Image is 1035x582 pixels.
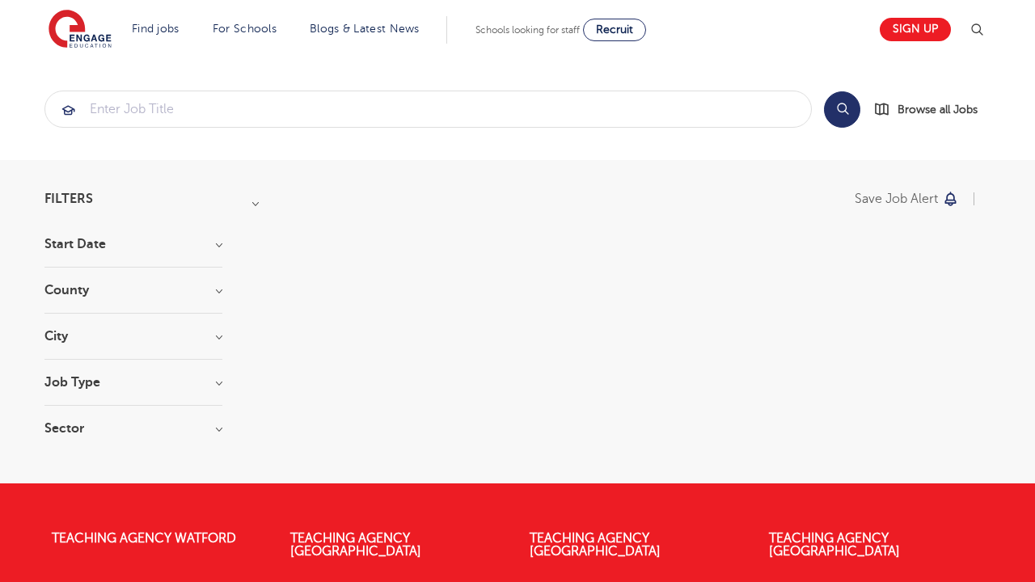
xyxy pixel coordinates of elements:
[583,19,646,41] a: Recruit
[855,192,959,205] button: Save job alert
[44,91,812,128] div: Submit
[873,100,991,119] a: Browse all Jobs
[769,531,900,559] a: Teaching Agency [GEOGRAPHIC_DATA]
[44,376,222,389] h3: Job Type
[44,330,222,343] h3: City
[596,23,633,36] span: Recruit
[44,284,222,297] h3: County
[44,192,93,205] span: Filters
[824,91,860,128] button: Search
[52,531,236,546] a: Teaching Agency Watford
[44,238,222,251] h3: Start Date
[49,10,112,50] img: Engage Education
[132,23,180,35] a: Find jobs
[475,24,580,36] span: Schools looking for staff
[213,23,277,35] a: For Schools
[45,91,811,127] input: Submit
[44,422,222,435] h3: Sector
[310,23,420,35] a: Blogs & Latest News
[290,531,421,559] a: Teaching Agency [GEOGRAPHIC_DATA]
[855,192,938,205] p: Save job alert
[530,531,661,559] a: Teaching Agency [GEOGRAPHIC_DATA]
[880,18,951,41] a: Sign up
[898,100,978,119] span: Browse all Jobs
